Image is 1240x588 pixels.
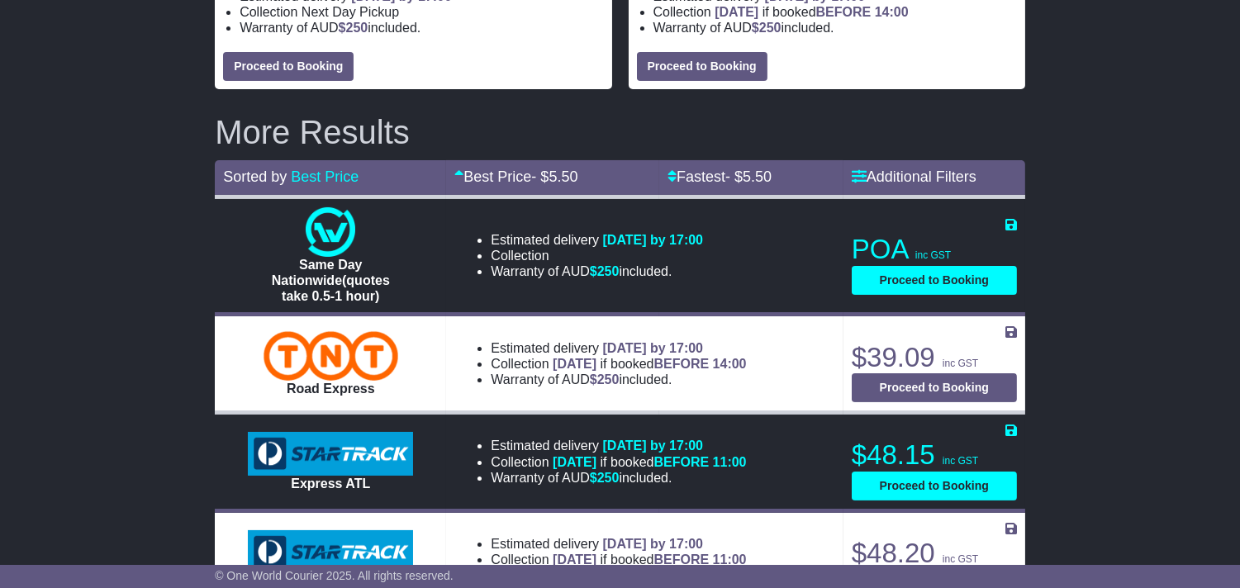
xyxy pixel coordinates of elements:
img: StarTrack: Express [248,530,413,575]
span: [DATE] by 17:00 [603,341,704,355]
span: Same Day Nationwide(quotes take 0.5-1 hour) [272,258,390,303]
span: Express ATL [291,477,370,491]
li: Collection [653,4,1017,20]
span: $ [752,21,782,35]
span: BEFORE [654,357,710,371]
img: StarTrack: Express ATL [248,432,413,477]
span: [DATE] [553,552,596,567]
span: BEFORE [816,5,872,19]
span: $ [590,372,620,386]
span: if booked [553,357,746,371]
span: Sorted by [223,168,287,185]
button: Proceed to Booking [852,472,1017,500]
li: Estimated delivery [491,438,746,453]
span: - $ [725,168,772,185]
span: 11:00 [713,455,747,469]
span: BEFORE [654,552,710,567]
span: inc GST [915,249,951,261]
li: Estimated delivery [491,340,746,356]
span: 5.50 [549,168,577,185]
li: Warranty of AUD included. [491,263,703,279]
button: Proceed to Booking [852,266,1017,295]
span: - $ [531,168,577,185]
p: $48.15 [852,439,1017,472]
li: Warranty of AUD included. [240,20,603,36]
span: 250 [759,21,782,35]
img: One World Courier: Same Day Nationwide(quotes take 0.5-1 hour) [306,207,355,257]
li: Warranty of AUD included. [491,372,746,387]
span: inc GST [943,455,978,467]
li: Warranty of AUD included. [653,20,1017,36]
span: Road Express [287,382,375,396]
span: © One World Courier 2025. All rights reserved. [215,569,454,582]
span: 14:00 [875,5,909,19]
span: inc GST [943,358,978,369]
span: [DATE] by 17:00 [603,537,704,551]
span: if booked [553,552,746,567]
span: [DATE] by 17:00 [603,233,704,247]
span: inc GST [943,553,978,565]
a: Best Price [291,168,359,185]
a: Additional Filters [852,168,976,185]
li: Warranty of AUD included. [491,470,746,486]
a: Best Price- $5.50 [454,168,577,185]
span: 250 [346,21,368,35]
li: Collection [491,454,746,470]
a: Fastest- $5.50 [668,168,772,185]
button: Proceed to Booking [852,373,1017,402]
button: Proceed to Booking [223,52,354,81]
span: $ [339,21,368,35]
li: Collection [491,248,703,263]
span: BEFORE [654,455,710,469]
li: Estimated delivery [491,536,746,552]
span: if booked [715,5,908,19]
li: Collection [491,356,746,372]
span: Next Day Pickup [302,5,399,19]
span: 11:00 [713,552,747,567]
span: 250 [597,372,620,386]
p: $48.20 [852,537,1017,570]
span: 250 [597,264,620,278]
span: 14:00 [713,357,747,371]
h2: More Results [215,114,1025,150]
li: Collection [491,552,746,567]
li: Collection [240,4,603,20]
span: [DATE] by 17:00 [603,439,704,453]
span: [DATE] [715,5,758,19]
span: 5.50 [743,168,772,185]
span: [DATE] [553,455,596,469]
span: [DATE] [553,357,596,371]
span: if booked [553,455,746,469]
span: $ [590,264,620,278]
span: 250 [597,471,620,485]
li: Estimated delivery [491,232,703,248]
p: POA [852,233,1017,266]
span: $ [590,471,620,485]
p: $39.09 [852,341,1017,374]
button: Proceed to Booking [637,52,767,81]
img: TNT Domestic: Road Express [264,331,398,381]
